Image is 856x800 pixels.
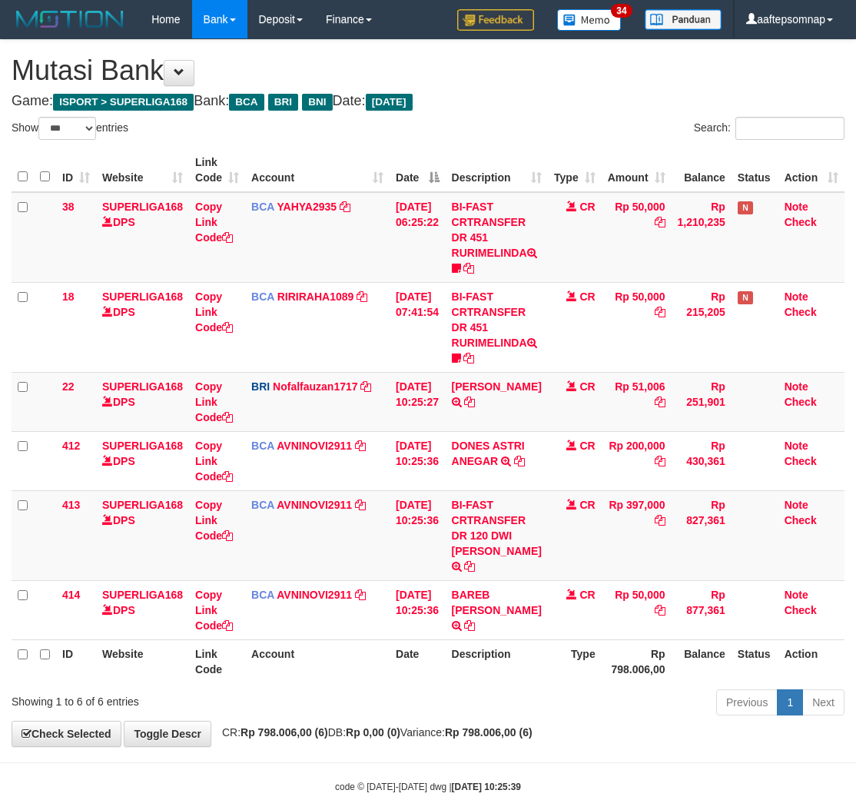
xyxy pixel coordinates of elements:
[277,499,352,511] a: AVNINOVI2911
[195,589,233,632] a: Copy Link Code
[785,216,817,228] a: Check
[602,639,672,683] th: Rp 798.006,00
[390,639,446,683] th: Date
[195,440,233,483] a: Copy Link Code
[38,117,96,140] select: Showentries
[12,721,121,747] a: Check Selected
[214,726,533,739] span: CR: DB: Variance:
[195,201,233,244] a: Copy Link Code
[452,782,521,792] strong: [DATE] 10:25:39
[335,782,521,792] small: code © [DATE]-[DATE] dwg |
[277,440,352,452] a: AVNINOVI2911
[446,192,548,283] td: BI-FAST CRTRANSFER DR 451 RURIMELINDA
[785,396,817,408] a: Check
[785,514,817,526] a: Check
[655,455,665,467] a: Copy Rp 200,000 to clipboard
[390,148,446,192] th: Date: activate to sort column descending
[12,117,128,140] label: Show entries
[96,282,189,372] td: DPS
[277,589,352,601] a: AVNINOVI2911
[390,192,446,283] td: [DATE] 06:25:22
[96,192,189,283] td: DPS
[602,431,672,490] td: Rp 200,000
[735,117,844,140] input: Search:
[611,4,632,18] span: 34
[464,396,475,408] a: Copy YAYAN SYAHRI to clipboard
[655,604,665,616] a: Copy Rp 50,000 to clipboard
[785,499,808,511] a: Note
[251,380,270,393] span: BRI
[655,514,665,526] a: Copy Rp 397,000 to clipboard
[357,290,367,303] a: Copy RIRIRAHA1089 to clipboard
[56,148,96,192] th: ID: activate to sort column ascending
[602,580,672,639] td: Rp 50,000
[56,639,96,683] th: ID
[245,639,390,683] th: Account
[355,589,366,601] a: Copy AVNINOVI2911 to clipboard
[355,499,366,511] a: Copy AVNINOVI2911 to clipboard
[579,499,595,511] span: CR
[464,619,475,632] a: Copy BAREB DIMAS RAMDAN to clipboard
[102,589,183,601] a: SUPERLIGA168
[785,455,817,467] a: Check
[778,639,844,683] th: Action
[446,490,548,580] td: BI-FAST CRTRANSFER DR 120 DWI [PERSON_NAME]
[785,440,808,452] a: Note
[360,380,371,393] a: Copy Nofalfauzan1717 to clipboard
[785,201,808,213] a: Note
[446,148,548,192] th: Description: activate to sort column ascending
[785,290,808,303] a: Note
[672,639,732,683] th: Balance
[340,201,350,213] a: Copy YAHYA2935 to clipboard
[778,148,844,192] th: Action: activate to sort column ascending
[96,490,189,580] td: DPS
[452,380,542,393] a: [PERSON_NAME]
[548,148,602,192] th: Type: activate to sort column ascending
[366,94,413,111] span: [DATE]
[694,117,844,140] label: Search:
[457,9,534,31] img: Feedback.jpg
[777,689,803,715] a: 1
[672,282,732,372] td: Rp 215,205
[672,431,732,490] td: Rp 430,361
[189,639,245,683] th: Link Code
[446,282,548,372] td: BI-FAST CRTRANSFER DR 451 RURIMELINDA
[738,291,753,304] span: Has Note
[195,380,233,423] a: Copy Link Code
[124,721,211,747] a: Toggle Descr
[645,9,722,30] img: panduan.png
[732,148,778,192] th: Status
[579,380,595,393] span: CR
[62,499,80,511] span: 413
[716,689,778,715] a: Previous
[277,290,354,303] a: RIRIRAHA1089
[62,380,75,393] span: 22
[251,589,274,601] span: BCA
[229,94,264,111] span: BCA
[445,726,533,739] strong: Rp 798.006,00 (6)
[452,589,542,616] a: BAREB [PERSON_NAME]
[96,148,189,192] th: Website: activate to sort column ascending
[464,560,475,573] a: Copy BI-FAST CRTRANSFER DR 120 DWI RANDA ADITIYA to clipboard
[390,490,446,580] td: [DATE] 10:25:36
[579,290,595,303] span: CR
[738,201,753,214] span: Has Note
[390,372,446,431] td: [DATE] 10:25:27
[785,306,817,318] a: Check
[672,580,732,639] td: Rp 877,361
[102,440,183,452] a: SUPERLIGA168
[302,94,332,111] span: BNI
[12,8,128,31] img: MOTION_logo.png
[785,380,808,393] a: Note
[785,604,817,616] a: Check
[446,639,548,683] th: Description
[102,290,183,303] a: SUPERLIGA168
[251,499,274,511] span: BCA
[655,306,665,318] a: Copy Rp 50,000 to clipboard
[463,262,474,274] a: Copy BI-FAST CRTRANSFER DR 451 RURIMELINDA to clipboard
[602,490,672,580] td: Rp 397,000
[514,455,525,467] a: Copy DONES ASTRI ANEGAR to clipboard
[241,726,328,739] strong: Rp 798.006,00 (6)
[96,639,189,683] th: Website
[785,589,808,601] a: Note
